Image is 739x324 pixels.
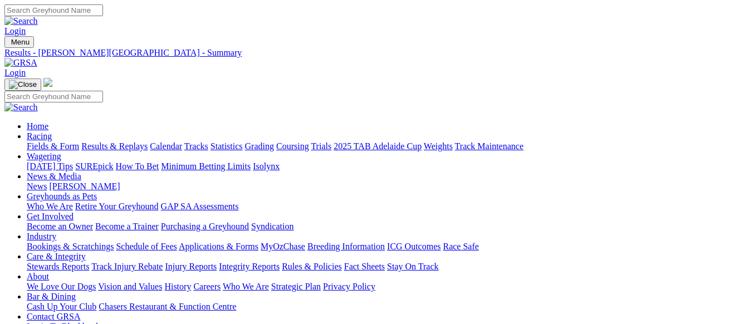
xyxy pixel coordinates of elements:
[4,16,38,26] img: Search
[245,141,274,151] a: Grading
[27,192,97,201] a: Greyhounds as Pets
[179,242,258,251] a: Applications & Forms
[271,282,321,291] a: Strategic Plan
[161,161,251,171] a: Minimum Betting Limits
[4,68,26,77] a: Login
[27,212,74,221] a: Get Involved
[116,161,159,171] a: How To Bet
[424,141,453,151] a: Weights
[4,4,103,16] input: Search
[387,262,438,271] a: Stay On Track
[4,102,38,112] img: Search
[251,222,293,231] a: Syndication
[27,151,61,161] a: Wagering
[75,161,113,171] a: SUREpick
[27,141,79,151] a: Fields & Form
[91,262,163,271] a: Track Injury Rebate
[150,141,182,151] a: Calendar
[193,282,221,291] a: Careers
[27,282,735,292] div: About
[4,78,41,91] button: Toggle navigation
[344,262,385,271] a: Fact Sheets
[27,282,96,291] a: We Love Our Dogs
[27,272,49,281] a: About
[27,202,735,212] div: Greyhounds as Pets
[27,252,86,261] a: Care & Integrity
[261,242,305,251] a: MyOzChase
[27,242,114,251] a: Bookings & Scratchings
[98,282,162,291] a: Vision and Values
[27,222,93,231] a: Become an Owner
[27,302,96,311] a: Cash Up Your Club
[4,26,26,36] a: Login
[27,181,47,191] a: News
[27,181,735,192] div: News & Media
[387,242,441,251] a: ICG Outcomes
[27,161,735,171] div: Wagering
[27,171,81,181] a: News & Media
[95,222,159,231] a: Become a Trainer
[27,312,80,321] a: Contact GRSA
[81,141,148,151] a: Results & Replays
[161,202,239,211] a: GAP SA Assessments
[27,242,735,252] div: Industry
[223,282,269,291] a: Who We Are
[27,262,89,271] a: Stewards Reports
[11,38,30,46] span: Menu
[443,242,478,251] a: Race Safe
[455,141,523,151] a: Track Maintenance
[27,262,735,272] div: Care & Integrity
[27,141,735,151] div: Racing
[27,161,73,171] a: [DATE] Tips
[219,262,280,271] a: Integrity Reports
[165,262,217,271] a: Injury Reports
[253,161,280,171] a: Isolynx
[311,141,331,151] a: Trials
[27,222,735,232] div: Get Involved
[75,202,159,211] a: Retire Your Greyhound
[211,141,243,151] a: Statistics
[4,91,103,102] input: Search
[334,141,422,151] a: 2025 TAB Adelaide Cup
[4,36,34,48] button: Toggle navigation
[9,80,37,89] img: Close
[43,78,52,87] img: logo-grsa-white.png
[307,242,385,251] a: Breeding Information
[184,141,208,151] a: Tracks
[27,121,48,131] a: Home
[99,302,236,311] a: Chasers Restaurant & Function Centre
[116,242,177,251] a: Schedule of Fees
[49,181,120,191] a: [PERSON_NAME]
[27,202,73,211] a: Who We Are
[27,232,56,241] a: Industry
[27,302,735,312] div: Bar & Dining
[282,262,342,271] a: Rules & Policies
[27,131,52,141] a: Racing
[276,141,309,151] a: Coursing
[323,282,375,291] a: Privacy Policy
[4,48,735,58] a: Results - [PERSON_NAME][GEOGRAPHIC_DATA] - Summary
[164,282,191,291] a: History
[161,222,249,231] a: Purchasing a Greyhound
[4,58,37,68] img: GRSA
[27,292,76,301] a: Bar & Dining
